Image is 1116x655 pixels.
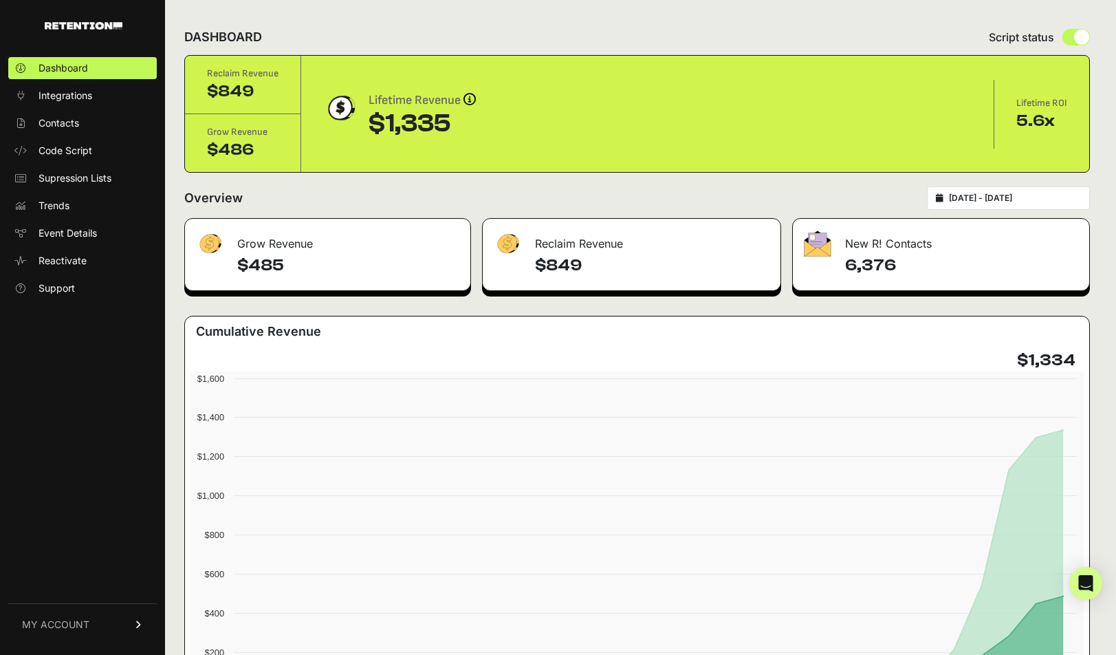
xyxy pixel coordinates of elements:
[8,195,157,217] a: Trends
[8,603,157,645] a: MY ACCOUNT
[207,67,278,80] div: Reclaim Revenue
[184,189,243,208] h2: Overview
[205,530,224,540] text: $800
[369,91,476,110] div: Lifetime Revenue
[39,171,111,185] span: Supression Lists
[1016,110,1067,132] div: 5.6x
[197,374,224,384] text: $1,600
[494,230,521,257] img: fa-dollar-13500eef13a19c4ab2b9ed9ad552e47b0d9fc28b02b83b90ba0e00f96d6372e9.png
[39,116,79,130] span: Contacts
[237,255,459,277] h4: $485
[369,110,476,138] div: $1,335
[39,61,88,75] span: Dashboard
[39,254,87,268] span: Reactivate
[1069,567,1102,600] div: Open Intercom Messenger
[8,112,157,134] a: Contacts
[207,125,278,139] div: Grow Revenue
[185,219,470,260] div: Grow Revenue
[8,250,157,272] a: Reactivate
[207,139,278,161] div: $486
[804,230,831,257] img: fa-envelope-19ae18322b30453b285274b1b8af3d052b27d846a4fbe8435d1a52b978f639a2.png
[197,412,224,422] text: $1,400
[8,57,157,79] a: Dashboard
[483,219,780,260] div: Reclaim Revenue
[535,255,769,277] h4: $849
[45,22,122,30] img: Retention.com
[196,322,321,341] h3: Cumulative Revenue
[205,608,224,619] text: $400
[793,219,1089,260] div: New R! Contacts
[39,281,75,295] span: Support
[8,140,157,162] a: Code Script
[39,199,69,213] span: Trends
[8,222,157,244] a: Event Details
[845,255,1078,277] h4: 6,376
[197,491,224,501] text: $1,000
[207,80,278,103] div: $849
[1016,96,1067,110] div: Lifetime ROI
[323,91,358,125] img: dollar-coin-05c43ed7efb7bc0c12610022525b4bbbb207c7efeef5aecc26f025e68dcafac9.png
[8,167,157,189] a: Supression Lists
[196,230,223,257] img: fa-dollar-13500eef13a19c4ab2b9ed9ad552e47b0d9fc28b02b83b90ba0e00f96d6372e9.png
[1017,350,1075,372] h4: $1,334
[197,451,224,462] text: $1,200
[8,277,157,299] a: Support
[989,29,1054,45] span: Script status
[39,226,97,240] span: Event Details
[184,28,262,47] h2: DASHBOARD
[39,89,92,103] span: Integrations
[205,569,224,579] text: $600
[39,144,92,158] span: Code Script
[22,618,89,632] span: MY ACCOUNT
[8,85,157,107] a: Integrations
